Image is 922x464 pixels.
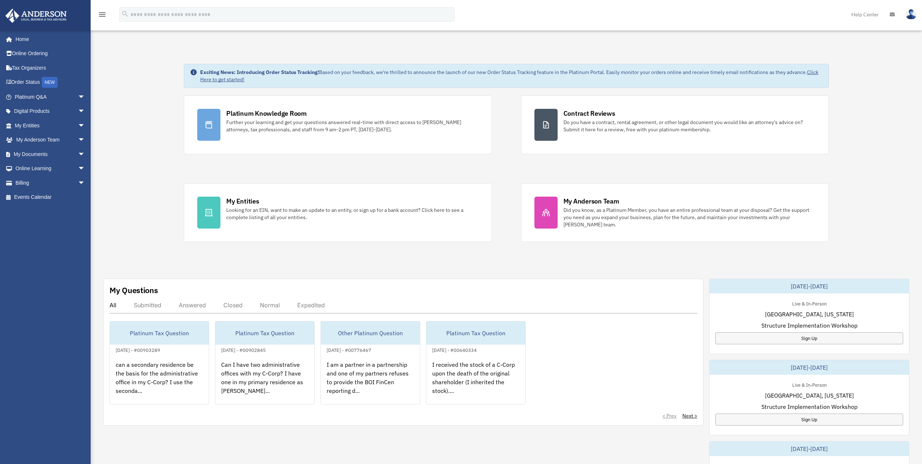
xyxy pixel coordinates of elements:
a: Next > [682,412,697,419]
div: Submitted [134,301,161,309]
i: menu [98,10,107,19]
span: arrow_drop_down [78,147,92,162]
div: Further your learning and get your questions answered real-time with direct access to [PERSON_NAM... [226,119,478,133]
span: arrow_drop_down [78,90,92,104]
div: My Questions [109,285,158,296]
div: Platinum Knowledge Room [226,109,307,118]
a: My Anderson Team Did you know, as a Platinum Member, you have an entire professional team at your... [521,183,829,242]
a: Order StatusNEW [5,75,96,90]
div: Contract Reviews [563,109,615,118]
div: Expedited [297,301,325,309]
a: Tax Organizers [5,61,96,75]
div: I received the stock of a C-Corp upon the death of the original shareholder (I inherited the stoc... [426,354,525,411]
div: can a secondary residence be the basis for the administrative office in my C-Corp? I use the seco... [110,354,209,411]
div: [DATE] - #00640334 [426,346,483,353]
div: Live & In-Person [786,299,832,307]
span: arrow_drop_down [78,104,92,119]
div: [DATE] - #00902845 [215,346,272,353]
div: Other Platinum Question [321,321,420,345]
img: User Pic [906,9,917,20]
a: Contract Reviews Do you have a contract, rental agreement, or other legal document you would like... [521,95,829,154]
a: Online Learningarrow_drop_down [5,161,96,176]
span: arrow_drop_down [78,176,92,190]
div: My Anderson Team [563,197,619,206]
a: My Documentsarrow_drop_down [5,147,96,161]
div: Looking for an EIN, want to make an update to an entity, or sign up for a bank account? Click her... [226,206,478,221]
a: Digital Productsarrow_drop_down [5,104,96,119]
div: I am a partner in a partnership and one of my partners refuses to provide the BOI FinCen reportin... [321,354,420,411]
span: arrow_drop_down [78,118,92,133]
span: Structure Implementation Workshop [761,321,857,330]
i: search [121,10,129,18]
a: Sign Up [715,414,903,426]
a: Billingarrow_drop_down [5,176,96,190]
a: Click Here to get started! [200,69,818,83]
img: Anderson Advisors Platinum Portal [3,9,69,23]
div: My Entities [226,197,259,206]
a: Platinum Tax Question[DATE] - #00903289can a secondary residence be the basis for the administrat... [109,321,209,405]
div: NEW [42,77,58,88]
a: My Entitiesarrow_drop_down [5,118,96,133]
a: menu [98,13,107,19]
div: Platinum Tax Question [426,321,525,345]
div: [DATE]-[DATE] [710,279,909,293]
span: arrow_drop_down [78,133,92,148]
div: [DATE]-[DATE] [710,442,909,456]
div: Closed [223,301,243,309]
span: arrow_drop_down [78,161,92,176]
a: Platinum Knowledge Room Further your learning and get your questions answered real-time with dire... [184,95,492,154]
div: Platinum Tax Question [110,321,209,345]
div: Can I have two administrative offices with my C-Corp? I have one in my primary residence as [PERS... [215,354,314,411]
div: [DATE] - #00903289 [110,346,166,353]
div: Platinum Tax Question [215,321,314,345]
a: My Entities Looking for an EIN, want to make an update to an entity, or sign up for a bank accoun... [184,183,492,242]
div: Do you have a contract, rental agreement, or other legal document you would like an attorney's ad... [563,119,815,133]
div: Did you know, as a Platinum Member, you have an entire professional team at your disposal? Get th... [563,206,815,228]
div: [DATE]-[DATE] [710,360,909,375]
div: Live & In-Person [786,381,832,388]
a: Platinum Tax Question[DATE] - #00902845Can I have two administrative offices with my C-Corp? I ha... [215,321,315,405]
a: Events Calendar [5,190,96,205]
a: My Anderson Teamarrow_drop_down [5,133,96,147]
a: Other Platinum Question[DATE] - #00776467I am a partner in a partnership and one of my partners r... [321,321,420,405]
a: Home [5,32,92,46]
div: Answered [179,301,206,309]
span: Structure Implementation Workshop [761,402,857,411]
a: Online Ordering [5,46,96,61]
div: Normal [260,301,280,309]
div: Based on your feedback, we're thrilled to announce the launch of our new Order Status Tracking fe... [200,69,822,83]
a: Platinum Q&Aarrow_drop_down [5,90,96,104]
a: Sign Up [715,332,903,344]
div: [DATE] - #00776467 [321,346,377,353]
span: [GEOGRAPHIC_DATA], [US_STATE] [765,310,854,319]
a: Platinum Tax Question[DATE] - #00640334I received the stock of a C-Corp upon the death of the ori... [426,321,526,405]
div: All [109,301,116,309]
strong: Exciting News: Introducing Order Status Tracking! [200,69,319,75]
span: [GEOGRAPHIC_DATA], [US_STATE] [765,391,854,400]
